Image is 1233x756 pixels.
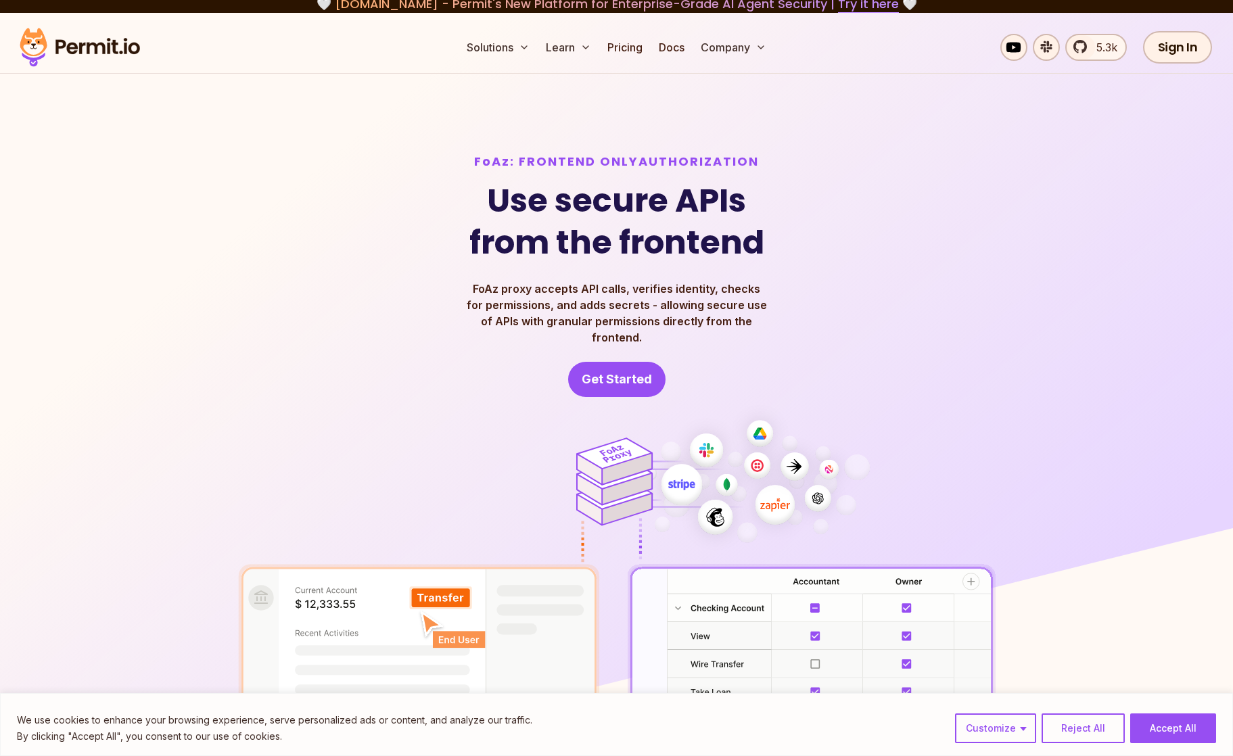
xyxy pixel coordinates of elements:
button: Accept All [1130,713,1216,743]
p: FoAz proxy accepts API calls, verifies identity, checks for permissions, and adds secrets - allow... [465,281,768,346]
span: Frontend Only Authorization [519,153,759,169]
p: We use cookies to enhance your browsing experience, serve personalized ads or content, and analyz... [17,712,532,728]
a: Sign In [1143,31,1213,64]
button: Learn [540,34,597,61]
button: Company [695,34,772,61]
a: Get Started [568,362,666,397]
img: Permit logo [14,24,146,70]
span: 5.3k [1088,39,1117,55]
p: By clicking "Accept All", you consent to our use of cookies. [17,728,532,745]
button: Solutions [461,34,535,61]
h2: FoAz: [469,153,764,169]
button: Reject All [1042,713,1125,743]
button: Customize [955,713,1036,743]
a: Docs [653,34,690,61]
a: 5.3k [1065,34,1127,61]
h1: Use secure APIs from the frontend [469,180,764,264]
a: Pricing [602,34,648,61]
